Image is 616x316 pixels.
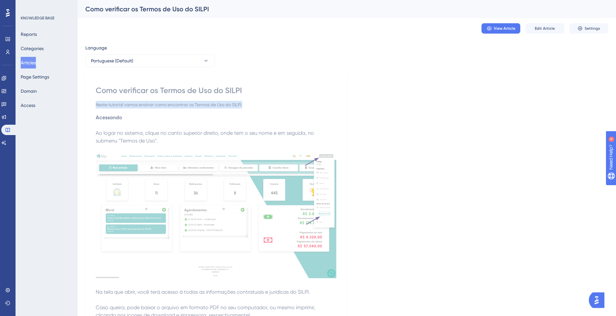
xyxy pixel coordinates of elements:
button: Portuguese (Default) [85,54,215,67]
button: Page Settings [21,71,49,83]
div: Como verificar os Termos de Uso do SILPI [85,5,592,14]
button: Reports [21,28,37,40]
iframe: UserGuiding AI Assistant Launcher [589,290,608,310]
span: Edit Article [535,26,555,31]
div: 4 [45,3,47,8]
button: Settings [569,23,608,34]
button: Access [21,100,35,111]
span: Na tela que abrir, você terá acesso à todas as informações contratuais e jurídicas do SILPI. [96,289,310,295]
span: View Article [494,26,515,31]
button: Categories [21,43,44,54]
button: Edit Article [525,23,564,34]
div: Neste tutorial vamos ensinar como encontrar os Termos de Uso do SILPI. [96,101,336,109]
span: Settings [585,26,600,31]
strong: Acessando [96,114,122,121]
span: Need Help? [15,2,40,9]
button: Domain [21,85,37,97]
button: Articles [21,57,36,68]
span: Portuguese (Default) [91,57,133,65]
div: KNOWLEDGE BASE [21,16,54,21]
span: Language [85,44,107,52]
button: View Article [481,23,520,34]
div: Como verificar os Termos de Uso do SILPI [96,85,336,96]
span: Ao logar no sistema, clique no canto superior direito, onde tem o seu nome [96,130,272,136]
